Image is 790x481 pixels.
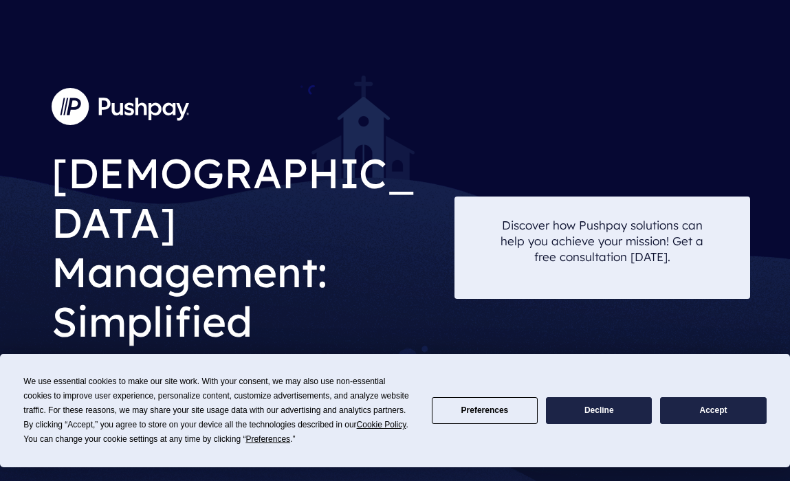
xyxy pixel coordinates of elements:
[432,397,538,424] button: Preferences
[660,397,766,424] button: Accept
[23,374,415,447] div: We use essential cookies to make our site work. With your consent, we may also use non-essential ...
[245,434,290,444] span: Preferences
[357,420,406,429] span: Cookie Policy
[52,137,443,350] h1: [DEMOGRAPHIC_DATA] Management: Simplified
[501,217,704,265] p: Discover how Pushpay solutions can help you achieve your mission! Get a free consultation [DATE].
[546,397,652,424] button: Decline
